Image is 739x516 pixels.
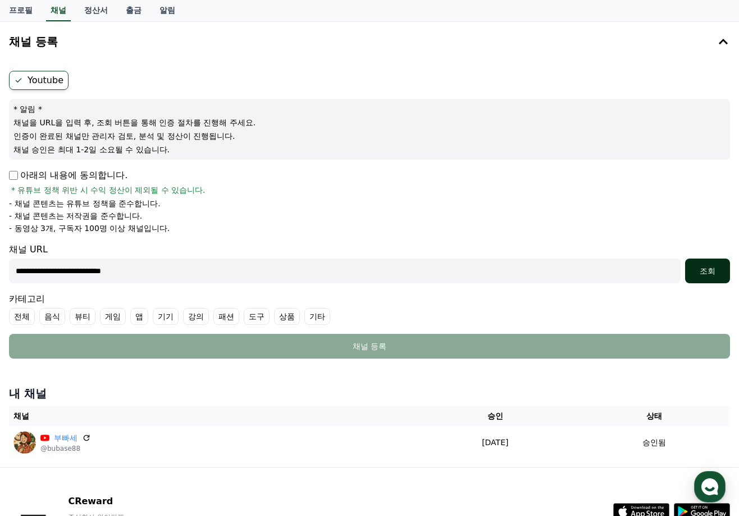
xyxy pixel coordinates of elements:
p: [DATE] [417,437,573,449]
label: 기타 [304,308,330,325]
p: 아래의 내용에 동의합니다. [9,169,127,182]
label: Youtube [9,71,69,90]
label: 기기 [153,308,179,325]
h4: 내 채널 [9,386,730,401]
label: 도구 [244,308,270,325]
p: - 채널 콘텐츠는 저작권을 준수합니다. [9,210,142,221]
p: CReward [68,495,205,508]
div: 카테고리 [9,292,730,325]
p: 채널 승인은 최대 1-2일 소요될 수 있습니다. [13,144,726,155]
label: 패션 [213,308,239,325]
button: 채널 등록 [9,334,730,359]
p: - 동영상 3개, 구독자 100명 이상 채널입니다. [9,223,170,234]
span: 대화 [103,374,116,383]
span: 설정 [174,373,187,382]
a: 대화 [74,356,145,384]
th: 승인 [412,406,578,427]
label: 강의 [183,308,209,325]
img: 부빠세 [13,431,36,454]
label: 음식 [39,308,65,325]
p: 승인됨 [642,437,666,449]
label: 뷰티 [70,308,95,325]
div: 채널 URL [9,243,730,283]
th: 채널 [9,406,412,427]
p: @bubase88 [40,444,91,453]
span: 홈 [35,373,42,382]
span: * 유튜브 정책 위반 시 수익 정산이 제외될 수 있습니다. [11,184,206,196]
button: 채널 등록 [4,26,735,57]
p: - 채널 콘텐츠는 유튜브 정책을 준수합니다. [9,198,161,209]
h4: 채널 등록 [9,35,58,48]
a: 부빠세 [54,432,77,444]
div: 조회 [690,265,726,277]
label: 앱 [130,308,148,325]
label: 상품 [274,308,300,325]
p: 채널을 URL을 입력 후, 조회 버튼을 통해 인증 절차를 진행해 주세요. [13,117,726,128]
button: 조회 [685,259,730,283]
label: 전체 [9,308,35,325]
a: 홈 [3,356,74,384]
a: 설정 [145,356,216,384]
div: 채널 등록 [31,341,708,352]
th: 상태 [578,406,730,427]
label: 게임 [100,308,126,325]
p: 인증이 완료된 채널만 관리자 검토, 분석 및 정산이 진행됩니다. [13,130,726,142]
